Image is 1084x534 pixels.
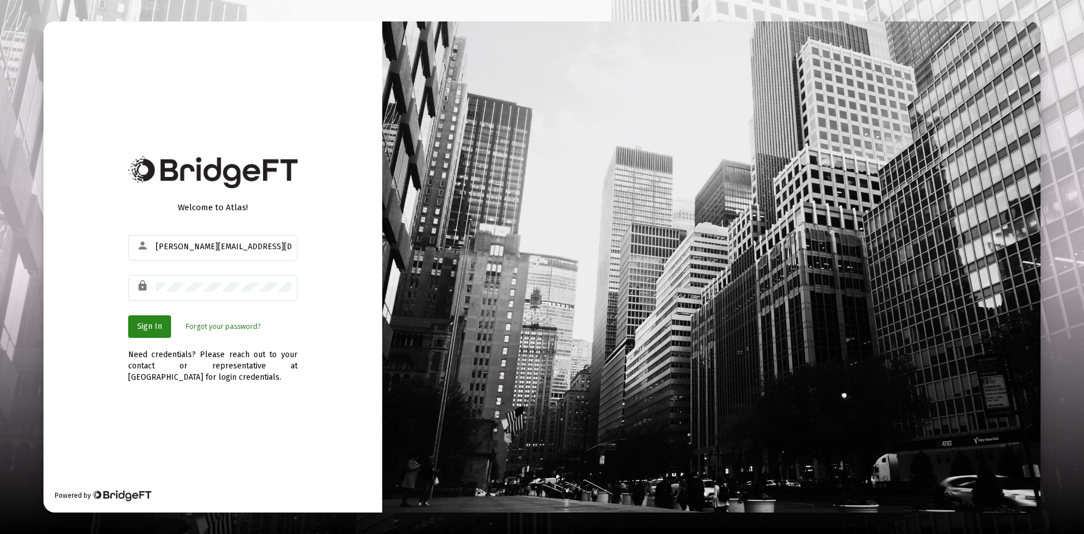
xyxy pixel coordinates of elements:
div: Powered by [55,490,151,501]
div: Welcome to Atlas! [128,202,298,213]
img: Bridge Financial Technology Logo [128,156,298,188]
mat-icon: person [137,239,150,253]
div: Need credentials? Please reach out to your contact or representative at [GEOGRAPHIC_DATA] for log... [128,338,298,383]
img: Bridge Financial Technology Logo [92,490,151,501]
span: Sign In [137,322,162,331]
mat-icon: lock [137,279,150,293]
input: Email or Username [156,242,291,251]
button: Sign In [128,315,171,338]
a: Forgot your password? [186,321,260,332]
